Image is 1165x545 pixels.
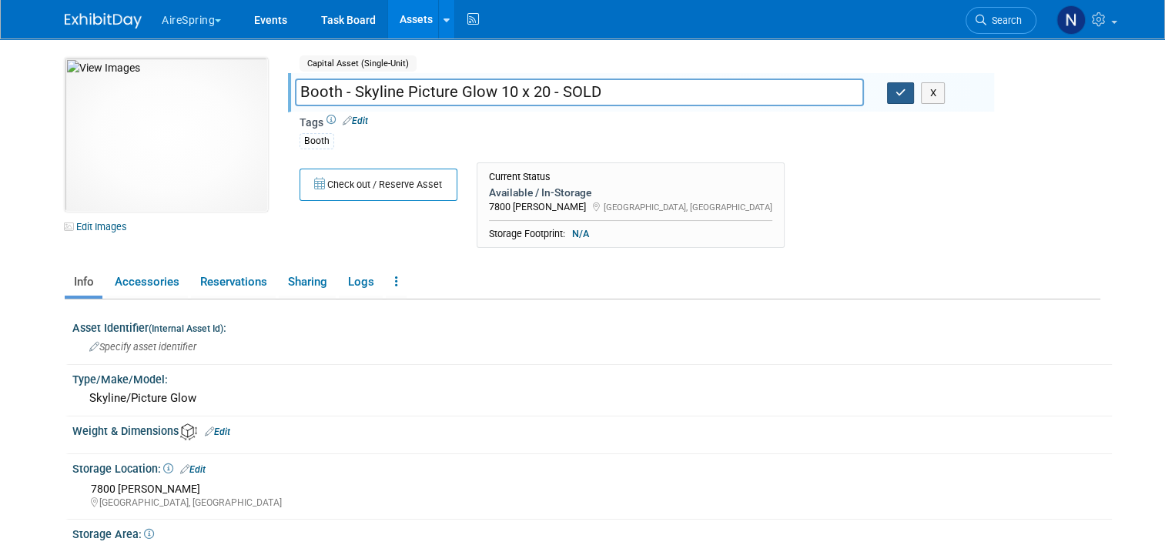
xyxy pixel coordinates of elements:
a: Reservations [191,269,276,296]
div: Weight & Dimensions [72,420,1112,440]
span: N/A [567,227,594,241]
img: View Images [65,58,268,212]
a: Edit Images [65,217,133,236]
div: Tags [300,115,983,159]
span: Storage Area: [72,528,154,540]
a: Info [65,269,102,296]
a: Sharing [279,269,336,296]
div: Skyline/Picture Glow [84,386,1100,410]
div: Current Status [489,171,772,183]
span: 7800 [PERSON_NAME] [91,483,200,495]
img: ExhibitDay [65,13,142,28]
span: [GEOGRAPHIC_DATA], [GEOGRAPHIC_DATA] [604,202,772,212]
span: Search [986,15,1022,26]
a: Edit [205,426,230,437]
div: Asset Identifier : [72,316,1112,336]
div: [GEOGRAPHIC_DATA], [GEOGRAPHIC_DATA] [91,497,1100,510]
span: 7800 [PERSON_NAME] [489,201,586,212]
div: Booth [300,133,334,149]
img: Natalie Pyron [1056,5,1086,35]
img: Asset Weight and Dimensions [180,423,197,440]
button: X [921,82,945,104]
a: Search [966,7,1036,34]
a: Edit [343,115,368,126]
div: Available / In-Storage [489,186,772,199]
a: Accessories [105,269,188,296]
a: Logs [339,269,383,296]
button: Check out / Reserve Asset [300,169,457,201]
span: Specify asset identifier [89,341,196,353]
span: Capital Asset (Single-Unit) [300,55,417,72]
div: Storage Footprint: [489,227,772,241]
div: Type/Make/Model: [72,368,1112,387]
small: (Internal Asset Id) [149,323,223,334]
div: Storage Location: [72,457,1112,477]
a: Edit [180,464,206,475]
